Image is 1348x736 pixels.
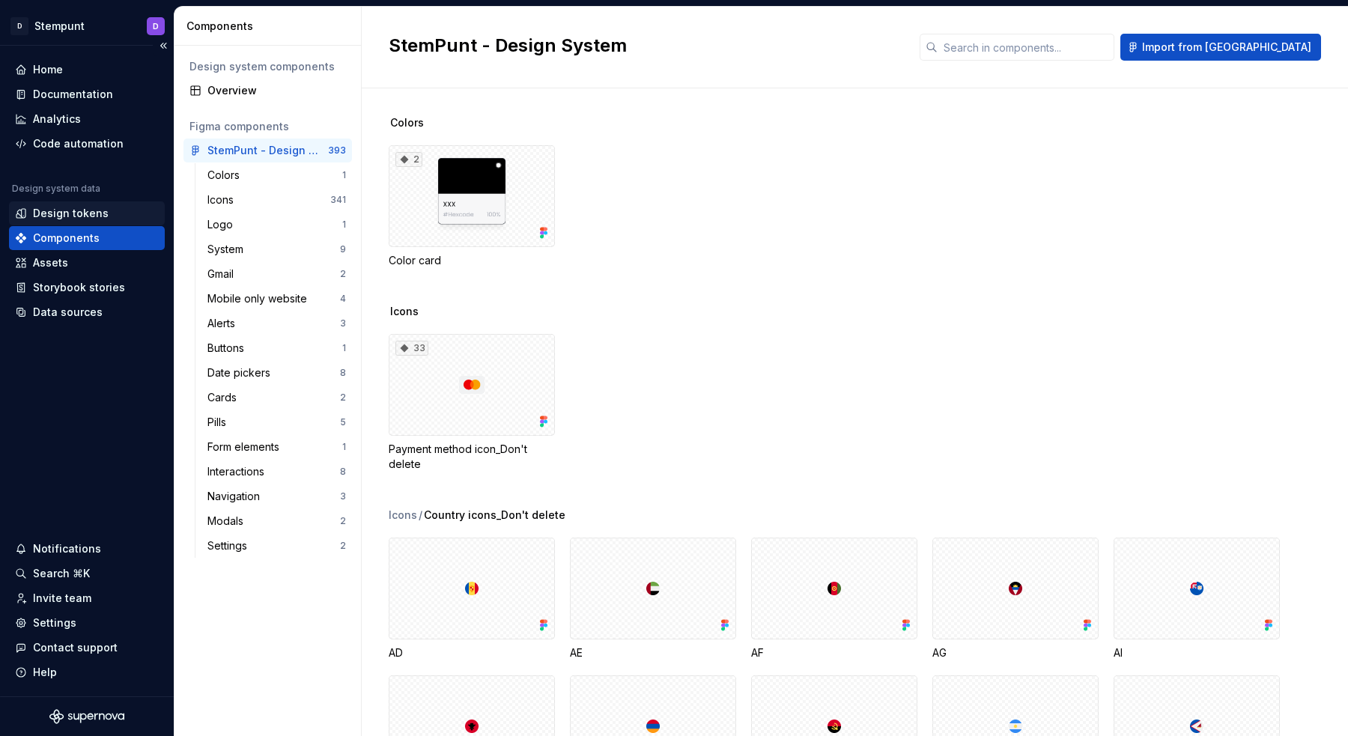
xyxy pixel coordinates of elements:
a: Interactions8 [201,460,352,484]
div: Help [33,665,57,680]
a: Settings2 [201,534,352,558]
div: Design system data [12,183,100,195]
div: Assets [33,255,68,270]
a: Settings [9,611,165,635]
div: AF [751,538,917,660]
div: Analytics [33,112,81,127]
div: Components [33,231,100,246]
div: Documentation [33,87,113,102]
button: Contact support [9,636,165,660]
input: Search in components... [938,34,1114,61]
a: Invite team [9,586,165,610]
div: Storybook stories [33,280,125,295]
div: AE [570,645,736,660]
div: Alerts [207,316,241,331]
div: Interactions [207,464,270,479]
div: 3 [340,317,346,329]
button: DStempuntD [3,10,171,42]
div: 4 [340,293,346,305]
button: Import from [GEOGRAPHIC_DATA] [1120,34,1321,61]
div: AF [751,645,917,660]
a: Components [9,226,165,250]
div: 1 [342,441,346,453]
div: Modals [207,514,249,529]
a: Modals2 [201,509,352,533]
a: Design tokens [9,201,165,225]
div: AD [389,645,555,660]
a: Documentation [9,82,165,106]
a: Icons341 [201,188,352,212]
a: Logo1 [201,213,352,237]
div: 2 [340,515,346,527]
div: Overview [207,83,346,98]
div: Data sources [33,305,103,320]
div: Search ⌘K [33,566,90,581]
div: Design system components [189,59,346,74]
div: AG [932,538,1099,660]
div: AE [570,538,736,660]
a: Buttons1 [201,336,352,360]
div: AD [389,538,555,660]
div: Form elements [207,440,285,454]
div: D [10,17,28,35]
h2: StemPunt - Design System [389,34,902,58]
div: 341 [330,194,346,206]
span: Import from [GEOGRAPHIC_DATA] [1142,40,1311,55]
a: Mobile only website4 [201,287,352,311]
div: Settings [207,538,253,553]
div: System [207,242,249,257]
div: 2 [395,152,422,167]
button: Help [9,660,165,684]
div: 9 [340,243,346,255]
a: Assets [9,251,165,275]
a: Home [9,58,165,82]
svg: Supernova Logo [49,709,124,724]
a: Storybook stories [9,276,165,299]
button: Search ⌘K [9,562,165,586]
a: Code automation [9,132,165,156]
a: Gmail2 [201,262,352,286]
div: 5 [340,416,346,428]
div: 8 [340,367,346,379]
div: 33Payment method icon_Don't delete [389,334,555,472]
a: Data sources [9,300,165,324]
div: Contact support [33,640,118,655]
span: Icons [390,304,419,319]
div: Icons [207,192,240,207]
div: 2Color card [389,145,555,268]
div: Settings [33,615,76,630]
div: 8 [340,466,346,478]
div: Buttons [207,341,250,356]
a: Cards2 [201,386,352,410]
div: StemPunt - Design System [207,143,319,158]
div: Stempunt [34,19,85,34]
div: 1 [342,219,346,231]
div: Logo [207,217,239,232]
a: Analytics [9,107,165,131]
span: Colors [390,115,424,130]
div: 2 [340,540,346,552]
div: Home [33,62,63,77]
a: Colors1 [201,163,352,187]
div: Invite team [33,591,91,606]
button: Notifications [9,537,165,561]
span: Country icons_Don't delete [424,508,565,523]
a: Overview [183,79,352,103]
div: 2 [340,392,346,404]
a: Navigation3 [201,484,352,508]
div: Date pickers [207,365,276,380]
span: / [419,508,422,523]
div: Code automation [33,136,124,151]
a: Form elements1 [201,435,352,459]
a: Pills5 [201,410,352,434]
div: 1 [342,342,346,354]
div: Components [186,19,355,34]
a: StemPunt - Design System393 [183,139,352,162]
div: AI [1114,645,1280,660]
a: System9 [201,237,352,261]
div: 33 [395,341,428,356]
div: AG [932,645,1099,660]
div: 1 [342,169,346,181]
div: Colors [207,168,246,183]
